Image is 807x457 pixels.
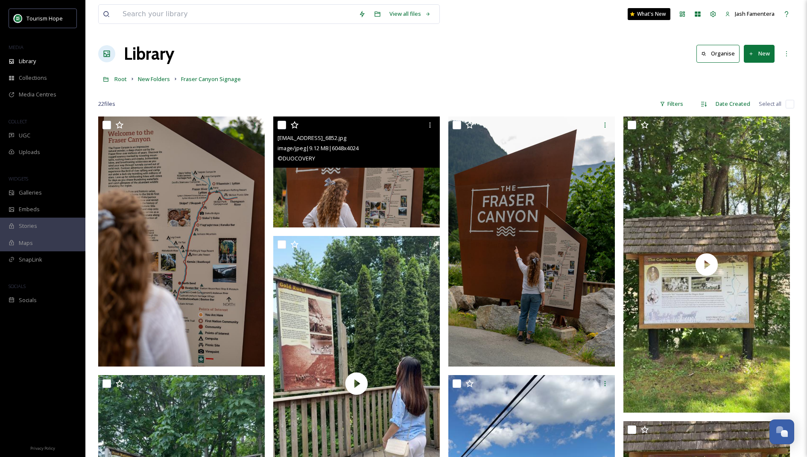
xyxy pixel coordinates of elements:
span: Stories [19,222,37,230]
span: MEDIA [9,44,23,50]
span: image/jpeg | 9.12 MB | 6048 x 4024 [278,144,359,152]
input: Search your library [118,5,354,23]
span: Fraser Canyon Signage [181,75,241,83]
button: Open Chat [769,419,794,444]
img: ext_1750047127.728376_amanda.figlarska@gmail.com-HOP_6854.jpg [98,116,265,367]
div: Date Created [711,96,754,112]
span: Collections [19,74,47,82]
a: What's New [628,8,670,20]
button: Organise [696,45,740,62]
img: ext_1750047126.560784_amanda.figlarska@gmail.com-HOP_6852.jpg [273,116,440,227]
img: thumbnail [623,116,790,412]
span: New Folders [138,75,170,83]
a: Jash Famentera [721,6,779,22]
img: ext_1750047124.589755_amanda.figlarska@gmail.com-HOP_6850.jpg [448,116,615,367]
span: [EMAIL_ADDRESS]_6852.jpg [278,134,346,142]
span: Media Centres [19,90,56,99]
span: Uploads [19,148,40,156]
span: Maps [19,239,33,247]
span: COLLECT [9,118,27,125]
span: Tourism Hope [26,15,63,22]
a: Library [124,41,174,67]
div: Filters [655,96,687,112]
a: New Folders [138,74,170,84]
span: 22 file s [98,100,115,108]
span: Galleries [19,189,42,197]
span: Embeds [19,205,40,213]
button: New [744,45,775,62]
a: View all files [385,6,435,22]
img: logo.png [14,14,22,23]
span: UGC [19,131,30,140]
span: Jash Famentera [735,10,775,17]
a: Organise [696,45,744,62]
a: Fraser Canyon Signage [181,74,241,84]
span: Socials [19,296,37,304]
span: © DUOCOVERY [278,154,315,162]
a: Privacy Policy [30,442,55,453]
span: Library [19,57,36,65]
span: Select all [759,100,781,108]
span: SnapLink [19,256,42,264]
span: WIDGETS [9,175,28,182]
span: Privacy Policy [30,445,55,451]
span: Root [114,75,127,83]
a: Root [114,74,127,84]
span: SOCIALS [9,283,26,289]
